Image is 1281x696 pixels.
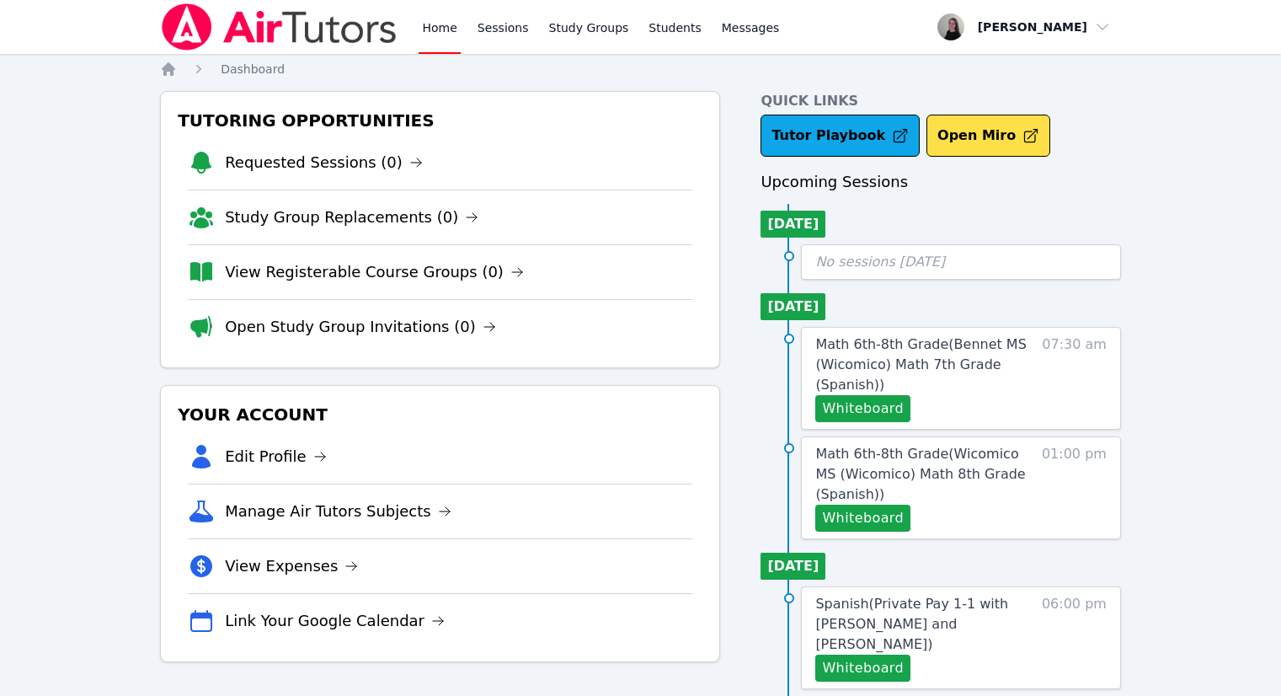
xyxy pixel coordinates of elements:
[1042,444,1107,532] span: 01:00 pm
[160,3,398,51] img: Air Tutors
[815,395,910,422] button: Whiteboard
[815,335,1033,395] a: Math 6th-8th Grade(Bennet MS (Wicomico) Math 7th Grade (Spanish))
[761,293,825,320] li: [DATE]
[815,505,910,532] button: Whiteboard
[225,554,358,578] a: View Expenses
[815,444,1033,505] a: Math 6th-8th Grade(Wicomico MS (Wicomico) Math 8th Grade (Spanish))
[225,609,445,633] a: Link Your Google Calendar
[225,500,451,523] a: Manage Air Tutors Subjects
[160,61,1121,78] nav: Breadcrumb
[722,19,780,36] span: Messages
[225,445,327,468] a: Edit Profile
[761,553,825,580] li: [DATE]
[174,399,706,430] h3: Your Account
[225,315,496,339] a: Open Study Group Invitations (0)
[1042,594,1107,682] span: 06:00 pm
[815,655,910,682] button: Whiteboard
[761,170,1121,194] h3: Upcoming Sessions
[761,91,1121,111] h4: Quick Links
[761,115,920,157] a: Tutor Playbook
[1042,335,1107,422] span: 07:30 am
[225,206,478,229] a: Study Group Replacements (0)
[225,260,524,284] a: View Registerable Course Groups (0)
[174,105,706,136] h3: Tutoring Opportunities
[815,594,1033,655] a: Spanish(Private Pay 1-1 with [PERSON_NAME] and [PERSON_NAME])
[221,61,285,78] a: Dashboard
[761,211,825,238] li: [DATE]
[225,151,423,174] a: Requested Sessions (0)
[221,62,285,76] span: Dashboard
[926,115,1050,157] button: Open Miro
[815,254,945,270] span: No sessions [DATE]
[815,596,1008,652] span: Spanish ( Private Pay 1-1 with [PERSON_NAME] and [PERSON_NAME] )
[815,446,1025,502] span: Math 6th-8th Grade ( Wicomico MS (Wicomico) Math 8th Grade (Spanish) )
[815,336,1026,393] span: Math 6th-8th Grade ( Bennet MS (Wicomico) Math 7th Grade (Spanish) )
